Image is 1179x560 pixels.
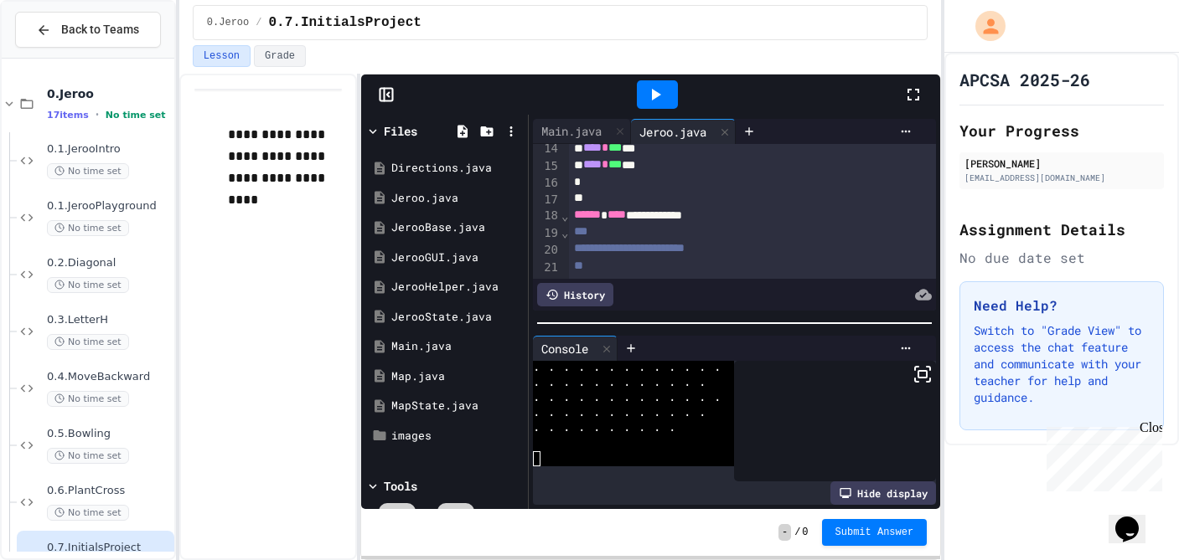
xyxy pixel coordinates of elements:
div: Directions.java [391,160,522,177]
span: No time set [47,505,129,521]
h2: Your Progress [959,119,1164,142]
div: 19 [533,225,561,242]
button: Grade [254,45,306,67]
div: Jeroo.java [391,190,522,207]
span: No time set [47,391,129,407]
div: 14 [533,141,561,157]
span: 0 [802,526,808,539]
span: 0.3.LetterH [47,313,171,327]
button: Submit Answer [822,519,928,546]
p: Switch to "Grade View" to access the chat feature and communicate with your teacher for help and ... [974,322,1150,406]
div: 16 [533,175,561,192]
span: 0.2.Diagonal [47,256,171,270]
span: Fold line [561,209,569,223]
span: Submit Answer [835,526,914,539]
div: JerooGUI.java [391,249,522,266]
span: No time set [47,277,129,293]
span: / [794,526,800,539]
div: Console [533,340,597,357]
div: Tools [384,477,417,495]
div: Main.java [391,338,522,355]
span: 0.7.InitialsProject [47,541,171,555]
div: Main.java [533,119,631,144]
span: 17 items [47,110,89,121]
div: Jeroo.java [631,119,736,144]
iframe: chat widget [1040,420,1162,491]
div: MapState.java [391,398,522,414]
span: 0.6.PlantCross [47,484,171,498]
div: Jeroo.java [631,123,715,141]
span: Fold line [561,226,569,239]
div: 20 [533,242,561,259]
div: JerooBase.java [391,219,522,236]
div: JerooState.java [391,309,522,326]
div: 21 [533,259,561,276]
div: No due date set [959,248,1164,268]
span: 0.5.Bowling [47,427,171,441]
div: 22 [533,276,561,293]
div: [PERSON_NAME] [964,156,1159,171]
div: Files [384,122,417,140]
div: Main.java [533,122,610,140]
iframe: chat widget [1109,493,1162,543]
div: 15 [533,158,561,175]
div: 18 [533,208,561,224]
div: [EMAIL_ADDRESS][DOMAIN_NAME] [964,172,1159,184]
div: images [391,428,522,444]
span: No time set [47,334,129,350]
div: My Account [958,7,1010,45]
span: No time set [47,163,129,179]
div: Console [533,336,618,361]
div: JerooHelper.java [391,279,522,295]
button: Lesson [193,45,251,67]
span: . . . . . . . . . . . . . [533,361,721,376]
span: 0.1.JerooIntro [47,142,171,157]
span: 0.7.InitialsProject [268,13,421,33]
div: Hide display [830,481,936,505]
h2: Assignment Details [959,218,1164,241]
span: . . . . . . . . . . . . [533,406,706,421]
span: Back to Teams [61,21,139,39]
h3: Need Help? [974,295,1150,316]
div: Chat with us now!Close [7,7,116,106]
button: Back to Teams [15,12,161,48]
span: • [96,108,99,121]
span: 0.4.MoveBackward [47,370,171,384]
span: - [778,524,791,541]
span: . . . . . . . . . . . . [533,376,706,391]
h1: APCSA 2025-26 [959,68,1090,91]
div: 17 [533,192,561,208]
span: . . . . . . . . . . . . . [533,391,721,406]
span: No time set [106,110,166,121]
span: 0.1.JerooPlayground [47,199,171,213]
span: 0.Jeroo [47,86,171,101]
span: . . . . . . . . . . [533,421,676,436]
div: History [537,283,613,306]
span: No time set [47,448,129,464]
span: No time set [47,220,129,236]
span: 0.Jeroo [207,16,249,29]
div: Map.java [391,368,522,385]
span: / [256,16,261,29]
